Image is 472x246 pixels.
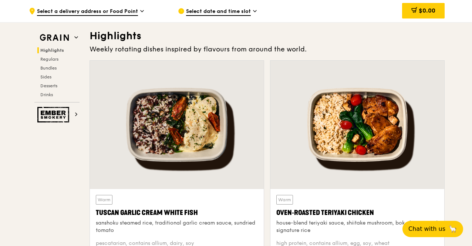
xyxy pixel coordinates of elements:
[419,7,435,14] span: $0.00
[448,225,457,233] span: 🦙
[276,208,438,218] div: Oven‑Roasted Teriyaki Chicken
[40,83,57,88] span: Desserts
[90,44,445,54] div: Weekly rotating dishes inspired by flavours from around the world.
[40,48,64,53] span: Highlights
[96,219,258,234] div: sanshoku steamed rice, traditional garlic cream sauce, sundried tomato
[276,219,438,234] div: house-blend teriyaki sauce, shiitake mushroom, bok choy, tossed signature rice
[402,221,463,237] button: Chat with us🦙
[40,57,58,62] span: Regulars
[40,65,57,71] span: Bundles
[40,92,53,97] span: Drinks
[276,195,293,205] div: Warm
[96,208,258,218] div: Tuscan Garlic Cream White Fish
[37,107,71,122] img: Ember Smokery web logo
[40,74,51,80] span: Sides
[37,31,71,44] img: Grain web logo
[90,29,445,43] h3: Highlights
[186,8,251,16] span: Select date and time slot
[408,225,445,233] span: Chat with us
[37,8,138,16] span: Select a delivery address or Food Point
[96,195,112,205] div: Warm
